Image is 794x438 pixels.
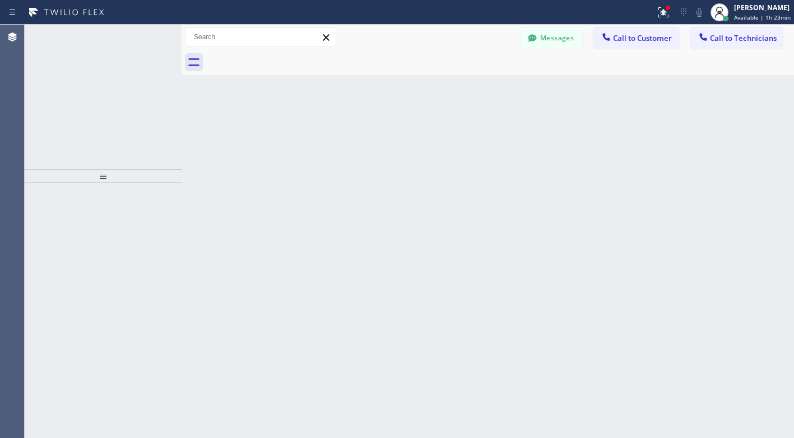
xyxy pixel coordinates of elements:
[691,4,707,20] button: Mute
[710,33,777,43] span: Call to Technicians
[734,13,791,21] span: Available | 1h 23min
[690,27,783,49] button: Call to Technicians
[734,3,791,12] div: [PERSON_NAME]
[613,33,672,43] span: Call to Customer
[521,27,582,49] button: Messages
[185,28,336,46] input: Search
[593,27,679,49] button: Call to Customer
